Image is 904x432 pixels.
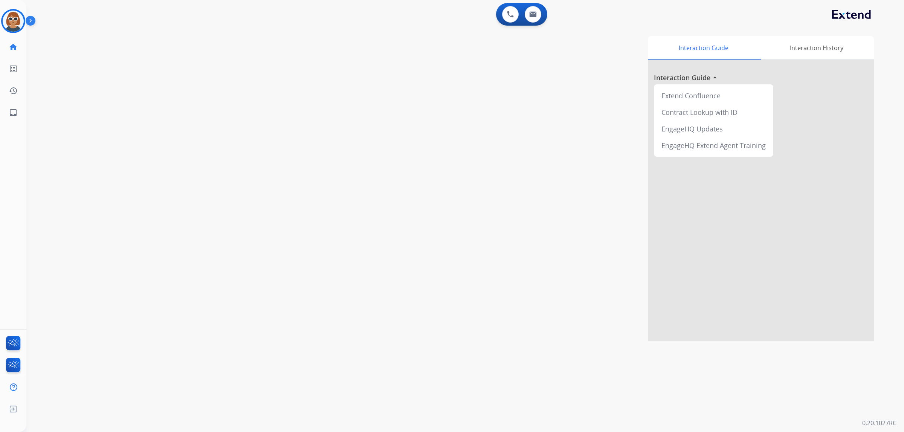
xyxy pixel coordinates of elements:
div: Interaction History [759,36,874,60]
mat-icon: home [9,43,18,52]
div: Contract Lookup with ID [657,104,770,121]
mat-icon: history [9,86,18,95]
div: Extend Confluence [657,87,770,104]
mat-icon: inbox [9,108,18,117]
div: EngageHQ Extend Agent Training [657,137,770,154]
p: 0.20.1027RC [862,418,896,427]
mat-icon: list_alt [9,64,18,73]
div: EngageHQ Updates [657,121,770,137]
img: avatar [3,11,24,32]
div: Interaction Guide [648,36,759,60]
